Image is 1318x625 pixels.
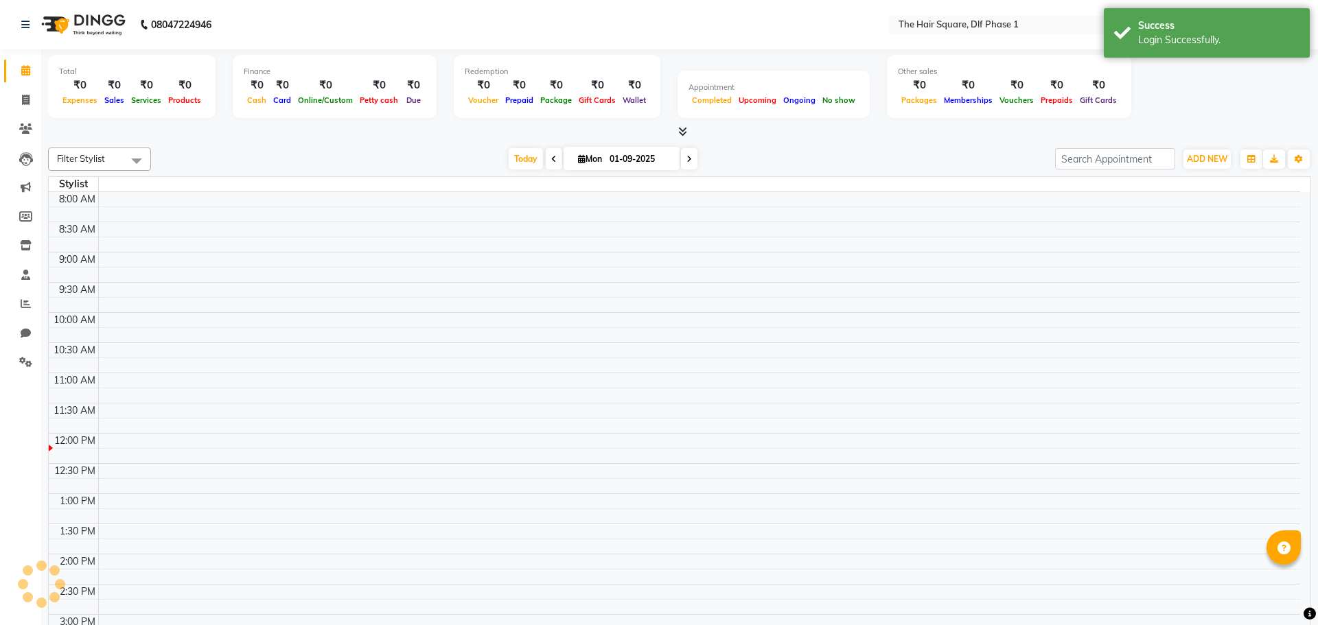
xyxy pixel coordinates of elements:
div: ₹0 [1076,78,1120,93]
div: ₹0 [128,78,165,93]
span: Cash [244,95,270,105]
img: logo [35,5,129,44]
span: Today [509,148,543,169]
span: Gift Cards [575,95,619,105]
div: 10:30 AM [51,343,98,357]
div: 11:00 AM [51,373,98,388]
span: No show [819,95,859,105]
span: Filter Stylist [57,153,105,164]
div: 10:00 AM [51,313,98,327]
div: ₹0 [575,78,619,93]
span: Wallet [619,95,649,105]
div: ₹0 [940,78,996,93]
div: 1:30 PM [57,524,98,539]
div: 12:00 PM [51,434,98,448]
b: 08047224946 [151,5,211,44]
div: ₹0 [356,78,402,93]
div: ₹0 [619,78,649,93]
div: ₹0 [1037,78,1076,93]
div: ₹0 [101,78,128,93]
div: ₹0 [537,78,575,93]
span: Prepaid [502,95,537,105]
div: Other sales [898,66,1120,78]
div: ₹0 [996,78,1037,93]
span: Due [403,95,424,105]
span: Petty cash [356,95,402,105]
div: Redemption [465,66,649,78]
div: 2:00 PM [57,554,98,569]
input: 2025-09-01 [605,149,674,169]
div: 9:30 AM [56,283,98,297]
div: 8:00 AM [56,192,98,207]
div: 9:00 AM [56,252,98,267]
div: 2:30 PM [57,585,98,599]
span: Completed [689,95,735,105]
div: ₹0 [502,78,537,93]
div: Finance [244,66,426,78]
div: Total [59,66,205,78]
span: Prepaids [1037,95,1076,105]
button: ADD NEW [1183,150,1231,169]
div: ₹0 [465,78,502,93]
span: ADD NEW [1187,154,1227,164]
div: 1:00 PM [57,494,98,508]
div: Appointment [689,82,859,93]
div: ₹0 [165,78,205,93]
div: ₹0 [898,78,940,93]
div: 11:30 AM [51,403,98,418]
span: Gift Cards [1076,95,1120,105]
span: Services [128,95,165,105]
span: Ongoing [780,95,819,105]
div: Stylist [49,177,98,191]
span: Expenses [59,95,101,105]
span: Vouchers [996,95,1037,105]
span: Packages [898,95,940,105]
div: Login Successfully. [1138,33,1299,47]
span: Memberships [940,95,996,105]
span: Online/Custom [294,95,356,105]
span: Card [270,95,294,105]
span: Mon [575,154,605,164]
span: Upcoming [735,95,780,105]
div: ₹0 [244,78,270,93]
span: Products [165,95,205,105]
span: Sales [101,95,128,105]
div: 12:30 PM [51,464,98,478]
div: ₹0 [270,78,294,93]
input: Search Appointment [1055,148,1175,169]
div: ₹0 [402,78,426,93]
div: ₹0 [294,78,356,93]
div: Success [1138,19,1299,33]
div: 8:30 AM [56,222,98,237]
span: Voucher [465,95,502,105]
span: Package [537,95,575,105]
div: ₹0 [59,78,101,93]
